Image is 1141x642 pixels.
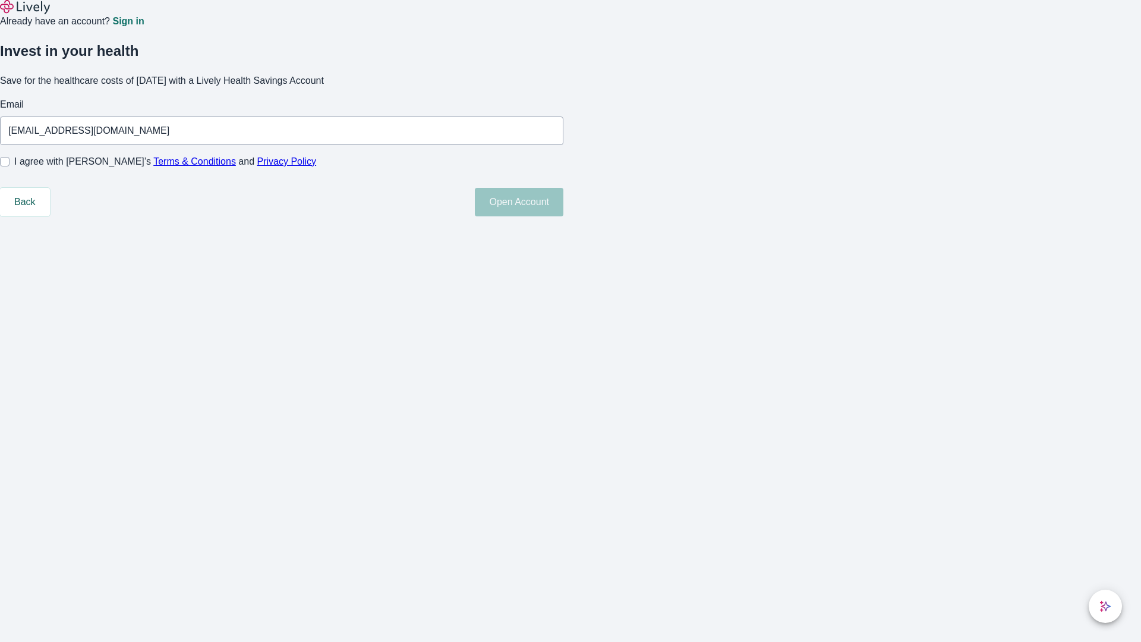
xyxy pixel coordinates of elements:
svg: Lively AI Assistant [1099,600,1111,612]
a: Sign in [112,17,144,26]
a: Terms & Conditions [153,156,236,166]
a: Privacy Policy [257,156,317,166]
span: I agree with [PERSON_NAME]’s and [14,155,316,169]
button: chat [1089,590,1122,623]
